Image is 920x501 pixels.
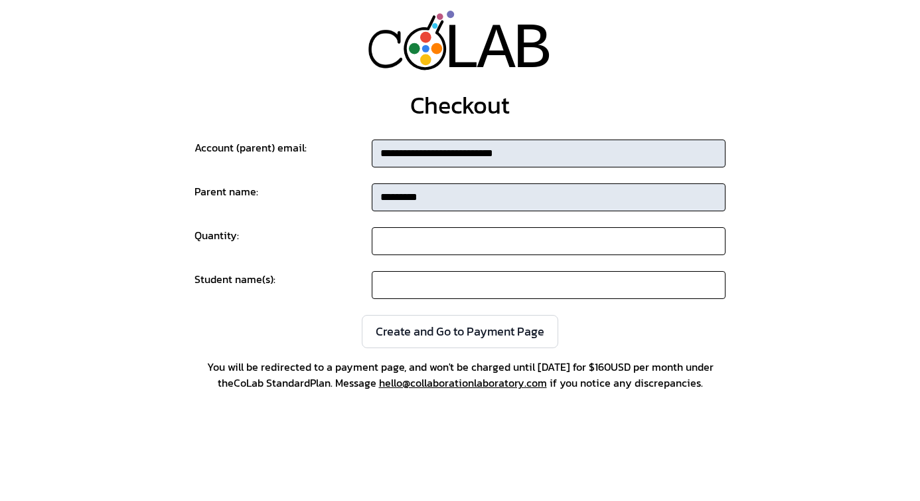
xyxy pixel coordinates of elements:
div: L [442,11,481,89]
div: Checkout [410,92,510,118]
a: hello@​collaboration​laboratory​.com [379,375,547,391]
div: Student name(s): [194,271,372,299]
div: Quantity: [194,227,372,255]
div: B [513,11,552,89]
div: Parent name: [194,183,372,211]
div: A [477,11,516,89]
span: You will be redirected to a payment page, and won't be charged until [DATE] for $ 160 USD per mon... [194,359,726,391]
a: LAB [336,11,583,70]
div: Account (parent) email: [194,140,372,167]
button: Create and Go to Payment Page [362,315,558,348]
